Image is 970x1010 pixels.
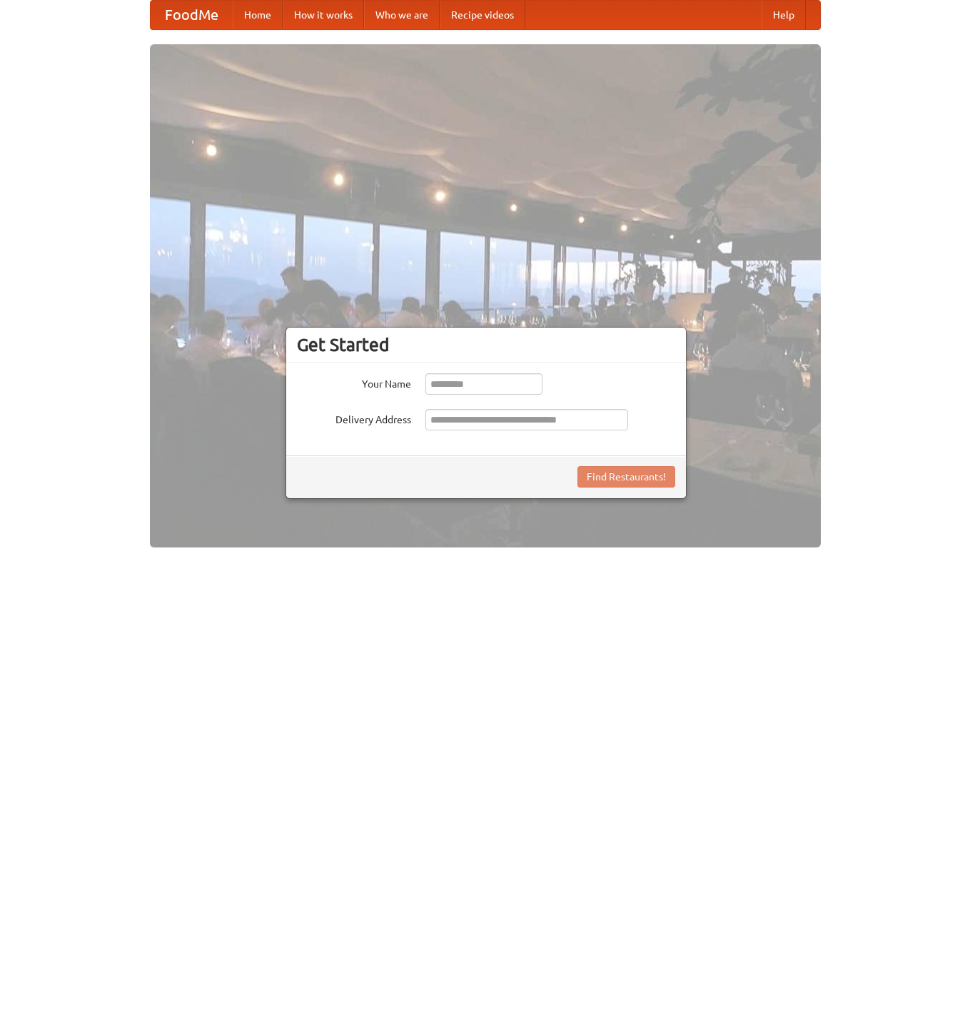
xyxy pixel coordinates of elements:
[297,373,411,391] label: Your Name
[151,1,233,29] a: FoodMe
[577,466,675,488] button: Find Restaurants!
[364,1,440,29] a: Who we are
[297,334,675,355] h3: Get Started
[233,1,283,29] a: Home
[440,1,525,29] a: Recipe videos
[297,409,411,427] label: Delivery Address
[762,1,806,29] a: Help
[283,1,364,29] a: How it works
